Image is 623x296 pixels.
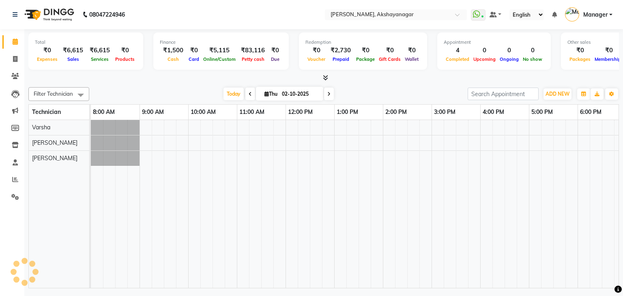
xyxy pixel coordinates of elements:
[60,46,86,55] div: ₹6,615
[377,56,403,62] span: Gift Cards
[335,106,360,118] a: 1:00 PM
[286,106,315,118] a: 12:00 PM
[498,56,521,62] span: Ongoing
[237,106,266,118] a: 11:00 AM
[521,56,544,62] span: No show
[354,46,377,55] div: ₹0
[354,56,377,62] span: Package
[269,56,281,62] span: Due
[327,46,354,55] div: ₹2,730
[140,106,166,118] a: 9:00 AM
[262,91,279,97] span: Thu
[268,46,282,55] div: ₹0
[91,106,117,118] a: 8:00 AM
[471,56,498,62] span: Upcoming
[238,46,268,55] div: ₹83,116
[481,106,506,118] a: 4:00 PM
[35,46,60,55] div: ₹0
[444,56,471,62] span: Completed
[383,106,409,118] a: 2:00 PM
[34,90,73,97] span: Filter Technician
[498,46,521,55] div: 0
[583,11,608,19] span: Manager
[529,106,555,118] a: 5:00 PM
[403,56,421,62] span: Wallet
[223,88,244,100] span: Today
[567,56,593,62] span: Packages
[187,56,201,62] span: Card
[305,39,421,46] div: Redemption
[65,56,81,62] span: Sales
[165,56,181,62] span: Cash
[377,46,403,55] div: ₹0
[201,56,238,62] span: Online/Custom
[471,46,498,55] div: 0
[546,91,569,97] span: ADD NEW
[567,46,593,55] div: ₹0
[331,56,351,62] span: Prepaid
[32,139,77,146] span: [PERSON_NAME]
[35,56,60,62] span: Expenses
[89,3,125,26] b: 08047224946
[468,88,539,100] input: Search Appointment
[521,46,544,55] div: 0
[32,154,77,162] span: [PERSON_NAME]
[403,46,421,55] div: ₹0
[201,46,238,55] div: ₹5,115
[240,56,266,62] span: Petty cash
[444,46,471,55] div: 4
[32,108,61,116] span: Technician
[305,46,327,55] div: ₹0
[565,7,579,21] img: Manager
[113,46,137,55] div: ₹0
[86,46,113,55] div: ₹6,615
[89,56,111,62] span: Services
[113,56,137,62] span: Products
[444,39,544,46] div: Appointment
[578,106,604,118] a: 6:00 PM
[305,56,327,62] span: Voucher
[279,88,320,100] input: 2025-10-02
[32,124,50,131] span: Varsha
[160,39,282,46] div: Finance
[432,106,458,118] a: 3:00 PM
[544,88,571,100] button: ADD NEW
[21,3,76,26] img: logo
[189,106,218,118] a: 10:00 AM
[160,46,187,55] div: ₹1,500
[187,46,201,55] div: ₹0
[35,39,137,46] div: Total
